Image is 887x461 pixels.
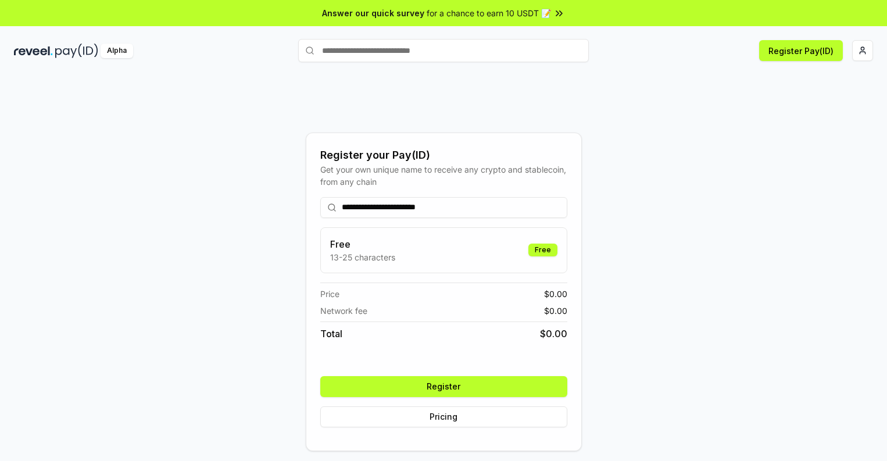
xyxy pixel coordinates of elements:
[330,251,395,263] p: 13-25 characters
[320,376,567,397] button: Register
[540,327,567,341] span: $ 0.00
[55,44,98,58] img: pay_id
[320,406,567,427] button: Pricing
[320,305,367,317] span: Network fee
[528,244,557,256] div: Free
[330,237,395,251] h3: Free
[101,44,133,58] div: Alpha
[544,288,567,300] span: $ 0.00
[759,40,843,61] button: Register Pay(ID)
[320,163,567,188] div: Get your own unique name to receive any crypto and stablecoin, from any chain
[322,7,424,19] span: Answer our quick survey
[320,288,339,300] span: Price
[427,7,551,19] span: for a chance to earn 10 USDT 📝
[14,44,53,58] img: reveel_dark
[544,305,567,317] span: $ 0.00
[320,147,567,163] div: Register your Pay(ID)
[320,327,342,341] span: Total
